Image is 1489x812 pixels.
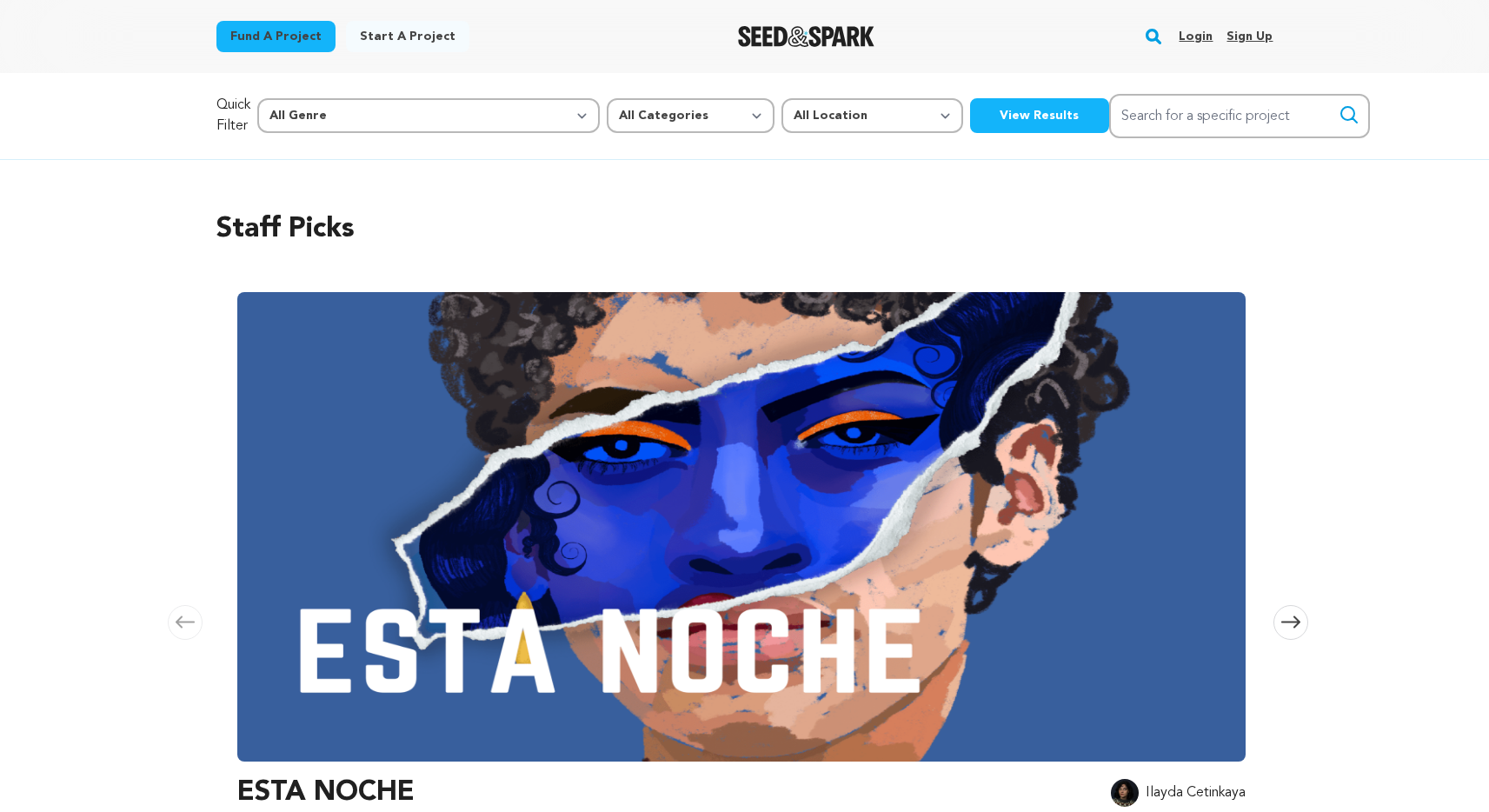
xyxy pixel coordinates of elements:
[1111,779,1139,807] img: 2560246e7f205256.jpg
[1146,782,1246,803] p: Ilayda Cetinkaya
[738,26,874,47] a: Seed&Spark Homepage
[1226,23,1273,50] a: Sign up
[216,209,1273,250] h2: Staff Picks
[216,21,336,52] a: Fund a project
[237,292,1246,762] img: ESTA NOCHE image
[970,98,1109,133] button: View Results
[738,26,874,47] img: Seed&Spark Logo Dark Mode
[346,21,469,52] a: Start a project
[1109,94,1370,138] input: Search for a specific project
[216,95,250,136] p: Quick Filter
[1179,23,1213,50] a: Login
